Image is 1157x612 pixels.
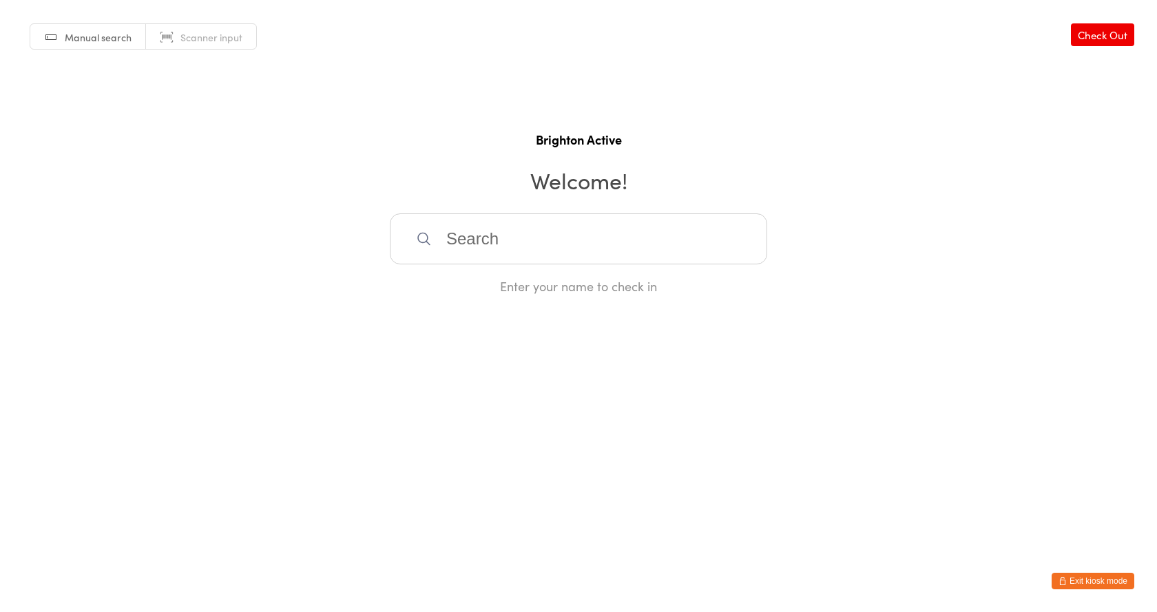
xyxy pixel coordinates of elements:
span: Manual search [65,30,132,44]
input: Search [390,213,767,264]
h2: Welcome! [14,165,1143,196]
span: Scanner input [180,30,242,44]
h1: Brighton Active [14,131,1143,148]
button: Exit kiosk mode [1052,573,1134,589]
div: Enter your name to check in [390,277,767,295]
a: Check Out [1071,23,1134,46]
